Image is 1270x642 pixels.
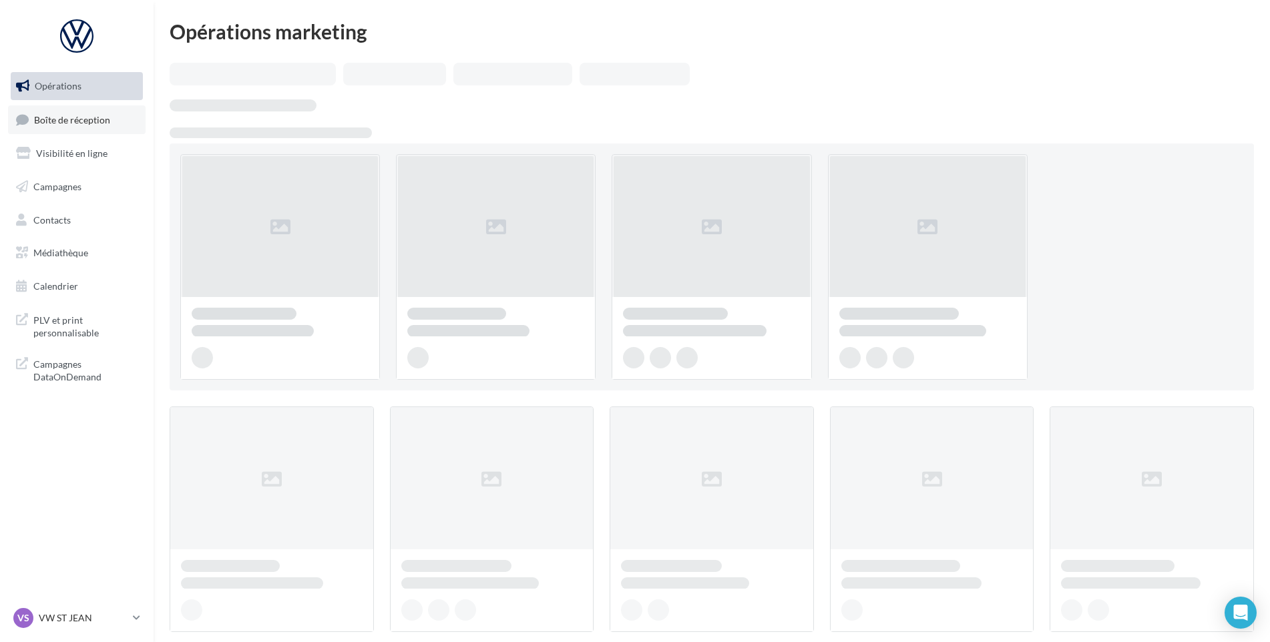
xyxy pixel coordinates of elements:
[8,105,146,134] a: Boîte de réception
[35,80,81,91] span: Opérations
[8,206,146,234] a: Contacts
[33,181,81,192] span: Campagnes
[8,306,146,345] a: PLV et print personnalisable
[36,147,108,159] span: Visibilité en ligne
[8,72,146,100] a: Opérations
[170,21,1254,41] div: Opérations marketing
[33,247,88,258] span: Médiathèque
[8,173,146,201] a: Campagnes
[17,611,29,625] span: VS
[8,139,146,168] a: Visibilité en ligne
[34,113,110,125] span: Boîte de réception
[39,611,128,625] p: VW ST JEAN
[8,239,146,267] a: Médiathèque
[33,280,78,292] span: Calendrier
[8,350,146,389] a: Campagnes DataOnDemand
[33,355,138,384] span: Campagnes DataOnDemand
[11,605,143,631] a: VS VW ST JEAN
[33,311,138,340] span: PLV et print personnalisable
[1225,597,1257,629] div: Open Intercom Messenger
[33,214,71,225] span: Contacts
[8,272,146,300] a: Calendrier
